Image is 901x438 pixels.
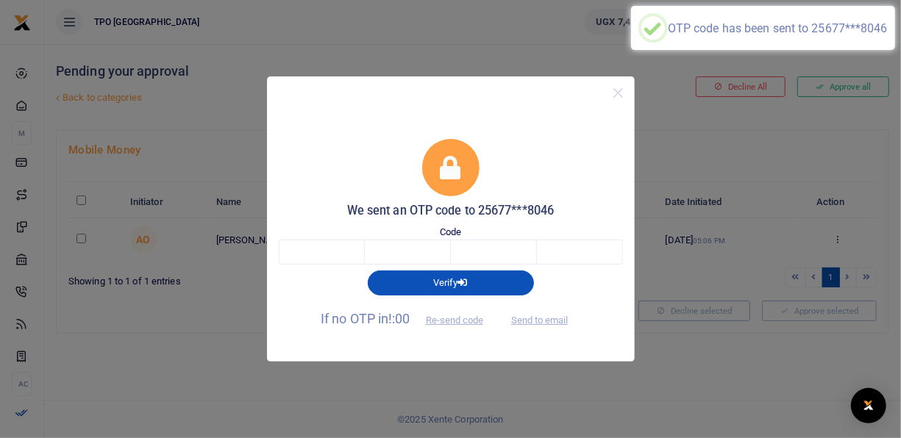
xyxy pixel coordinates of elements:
button: Close [608,82,629,104]
h5: We sent an OTP code to 25677***8046 [279,204,623,218]
div: Open Intercom Messenger [851,388,886,423]
div: OTP code has been sent to 25677***8046 [668,21,888,35]
span: If no OTP in [321,311,496,326]
button: Verify [368,270,534,295]
label: Code [440,225,461,240]
span: !:00 [388,311,410,326]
